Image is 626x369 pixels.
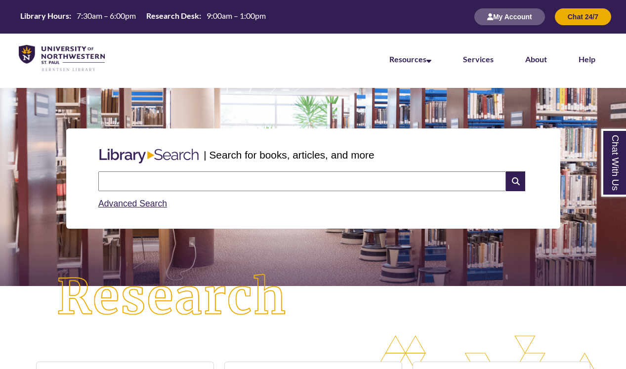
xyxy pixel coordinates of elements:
[31,248,313,346] img: Research
[579,54,595,64] a: Help
[98,199,167,208] a: Advanced Search
[506,171,525,191] i: Search
[207,11,266,20] span: 9:00am – 1:00pm
[204,147,374,163] p: | Search for books, articles, and more
[463,54,494,64] a: Services
[555,12,611,21] a: Chat 24/7
[19,45,105,72] img: UNWSP Library Logo
[94,145,204,167] img: Libary Search
[474,8,545,25] button: My Account
[77,11,136,20] span: 7:30am – 6:00pm
[525,54,547,64] a: About
[16,10,73,21] th: Library Hours:
[16,10,270,23] table: Hours Today
[474,12,545,21] a: My Account
[142,10,203,21] th: Research Desk:
[389,54,431,64] a: Resources
[555,8,611,25] button: Chat 24/7
[16,10,270,24] a: Hours Today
